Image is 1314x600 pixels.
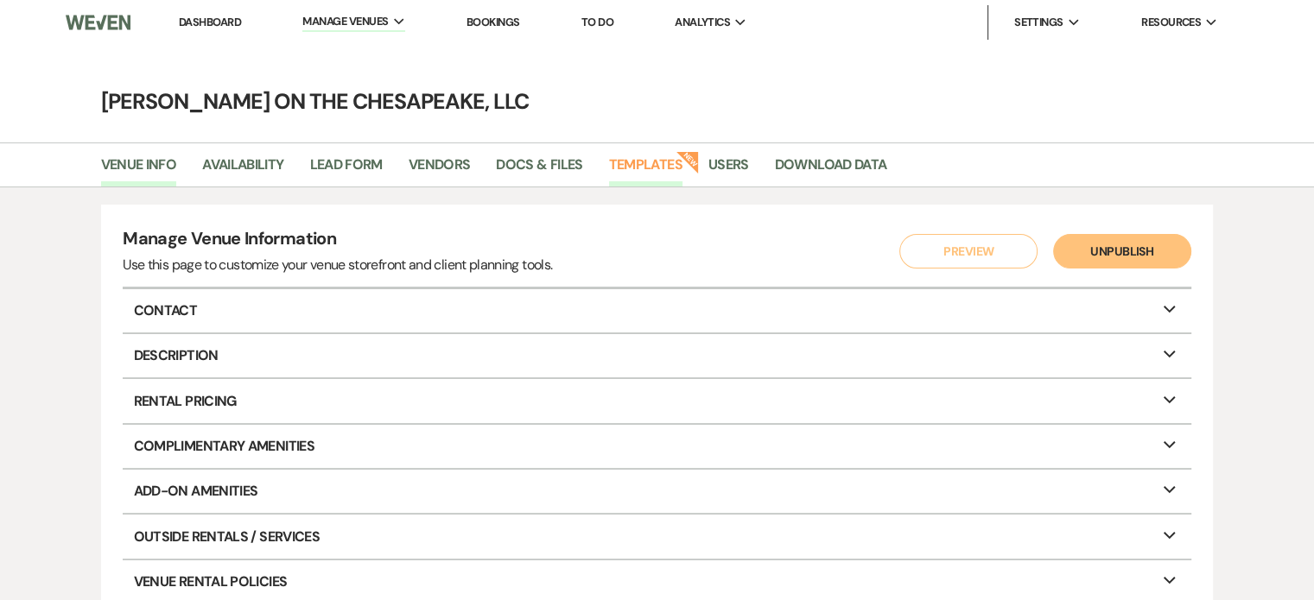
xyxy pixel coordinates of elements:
[1014,14,1063,31] span: Settings
[775,154,887,186] a: Download Data
[1141,14,1201,31] span: Resources
[123,515,1190,558] p: Outside Rentals / Services
[101,154,177,186] a: Venue Info
[1053,234,1191,268] button: Unpublish
[123,226,552,255] h4: Manage Venue Information
[123,289,1190,332] p: Contact
[123,425,1190,468] p: Complimentary Amenities
[496,154,582,186] a: Docs & Files
[581,15,613,29] a: To Do
[35,86,1279,117] h4: [PERSON_NAME] on the Chesapeake, LLC
[676,149,700,174] strong: New
[123,255,552,275] div: Use this page to customize your venue storefront and client planning tools.
[179,15,241,29] a: Dashboard
[609,154,682,186] a: Templates
[123,334,1190,377] p: Description
[896,234,1034,268] a: Preview
[202,154,283,186] a: Availability
[409,154,471,186] a: Vendors
[467,15,520,29] a: Bookings
[66,4,130,41] img: Weven Logo
[302,13,388,30] span: Manage Venues
[309,154,382,186] a: Lead Form
[675,14,730,31] span: Analytics
[123,379,1190,422] p: Rental Pricing
[708,154,749,186] a: Users
[899,234,1038,268] button: Preview
[123,470,1190,513] p: Add-On Amenities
